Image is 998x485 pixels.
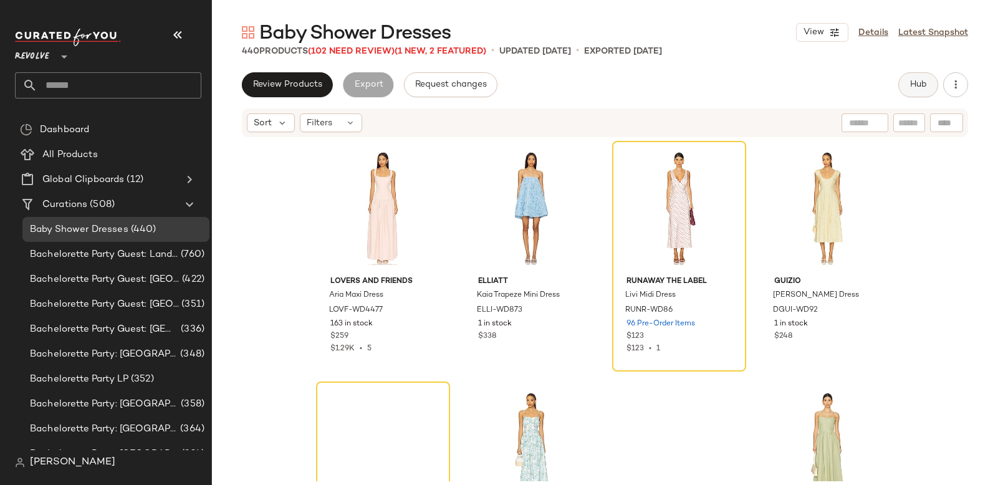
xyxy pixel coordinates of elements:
[626,319,695,330] span: 96 Pre-Order Items
[584,45,662,58] p: Exported [DATE]
[395,47,486,56] span: (1 New, 2 Featured)
[329,290,383,301] span: Aria Maxi Dress
[330,345,355,353] span: $1.29K
[254,117,272,130] span: Sort
[774,276,880,287] span: GUIZIO
[773,305,818,316] span: DGUI-WD92
[178,347,204,362] span: (348)
[898,72,938,97] button: Hub
[252,80,322,90] span: Review Products
[330,331,348,342] span: $259
[259,21,451,46] span: Baby Shower Dresses
[404,72,497,97] button: Request changes
[30,372,128,387] span: Bachelorette Party LP
[178,397,204,411] span: (358)
[30,455,115,470] span: [PERSON_NAME]
[178,247,204,262] span: (760)
[478,319,512,330] span: 1 in stock
[242,26,254,39] img: svg%3e
[656,345,660,353] span: 1
[30,272,180,287] span: Bachelorette Party Guest: [GEOGRAPHIC_DATA]
[15,42,49,65] span: Revolve
[477,305,522,316] span: ELLI-WD873
[796,23,848,42] button: View
[242,45,486,58] div: Products
[42,173,124,187] span: Global Clipboards
[242,72,333,97] button: Review Products
[626,331,644,342] span: $123
[30,447,179,461] span: Bachelorette Party: [GEOGRAPHIC_DATA]
[128,372,154,387] span: (352)
[774,331,792,342] span: $248
[42,148,98,162] span: All Products
[87,198,115,212] span: (508)
[478,276,583,287] span: ELLIATT
[308,47,395,56] span: (102 Need Review)
[178,322,204,337] span: (336)
[124,173,143,187] span: (12)
[626,345,644,353] span: $123
[180,272,204,287] span: (422)
[330,319,373,330] span: 163 in stock
[898,26,968,39] a: Latest Snapshot
[179,447,204,461] span: (324)
[909,80,927,90] span: Hub
[625,290,676,301] span: Livi Midi Dress
[307,117,332,130] span: Filters
[330,276,436,287] span: Lovers and Friends
[40,123,89,137] span: Dashboard
[367,345,372,353] span: 5
[477,290,560,301] span: Kaia Trapeze Mini Dress
[773,290,859,301] span: [PERSON_NAME] Dress
[30,322,178,337] span: Bachelorette Party Guest: [GEOGRAPHIC_DATA]
[30,422,178,436] span: Bachelorette Party: [GEOGRAPHIC_DATA]
[128,223,156,237] span: (440)
[355,345,367,353] span: •
[626,276,732,287] span: Runaway The Label
[617,145,742,271] img: RUNR-WD86_V1.jpg
[30,223,128,237] span: Baby Shower Dresses
[468,145,593,271] img: ELLI-WD873_V1.jpg
[15,29,121,46] img: cfy_white_logo.C9jOOHJF.svg
[242,47,259,56] span: 440
[42,198,87,212] span: Curations
[30,297,179,312] span: Bachelorette Party Guest: [GEOGRAPHIC_DATA]
[764,145,890,271] img: DGUI-WD92_V1.jpg
[491,44,494,59] span: •
[30,347,178,362] span: Bachelorette Party: [GEOGRAPHIC_DATA]
[576,44,579,59] span: •
[20,123,32,136] img: svg%3e
[625,305,673,316] span: RUNR-WD86
[320,145,446,271] img: LOVF-WD4477_V1.jpg
[329,305,383,316] span: LOVF-WD4477
[179,297,204,312] span: (351)
[30,247,178,262] span: Bachelorette Party Guest: Landing Page
[803,27,824,37] span: View
[858,26,888,39] a: Details
[499,45,571,58] p: updated [DATE]
[478,331,496,342] span: $338
[774,319,808,330] span: 1 in stock
[30,397,178,411] span: Bachelorette Party: [GEOGRAPHIC_DATA]
[178,422,204,436] span: (364)
[415,80,487,90] span: Request changes
[15,458,25,468] img: svg%3e
[644,345,656,353] span: •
